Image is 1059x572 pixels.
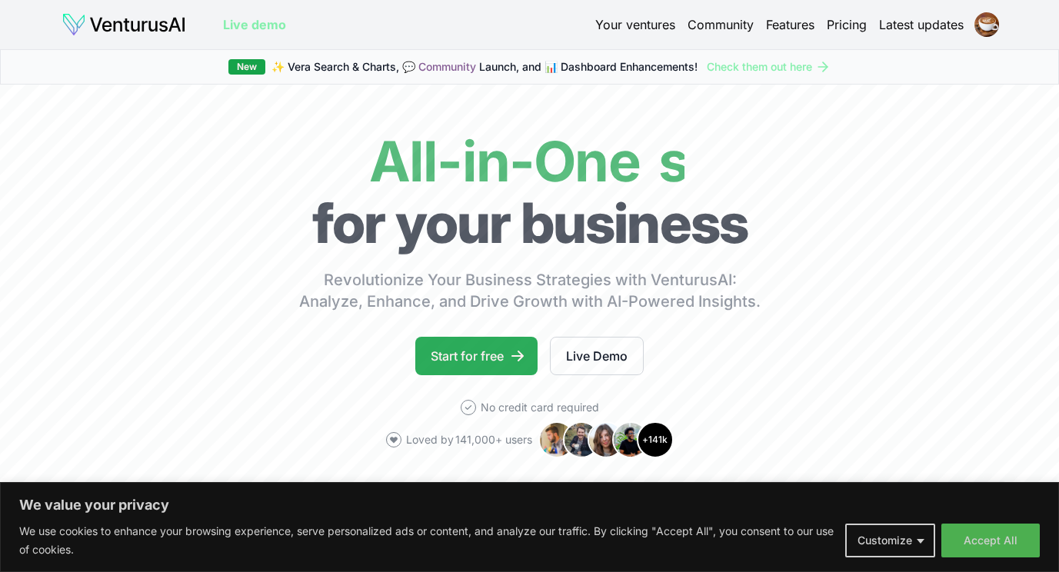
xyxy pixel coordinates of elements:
img: ACg8ocI7oQoMKjMpYNnO8SMrz3trJ2s95IS-jRndbXQ3gqNih_WJaQ=s96-c [974,12,999,37]
a: Features [766,15,814,34]
a: Live demo [223,15,286,34]
button: Accept All [941,524,1040,557]
a: Start for free [415,337,538,375]
a: Community [688,15,754,34]
img: logo [62,12,186,37]
a: Live Demo [550,337,644,375]
img: Avatar 3 [588,421,624,458]
a: Community [418,60,476,73]
a: Latest updates [879,15,964,34]
p: We value your privacy [19,496,1040,514]
a: Check them out here [707,59,831,75]
button: Customize [845,524,935,557]
a: Pricing [827,15,867,34]
img: Avatar 2 [563,421,600,458]
div: New [228,59,265,75]
a: Your ventures [595,15,675,34]
img: Avatar 4 [612,421,649,458]
span: ✨ Vera Search & Charts, 💬 Launch, and 📊 Dashboard Enhancements! [271,59,698,75]
p: We use cookies to enhance your browsing experience, serve personalized ads or content, and analyz... [19,522,834,559]
img: Avatar 1 [538,421,575,458]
